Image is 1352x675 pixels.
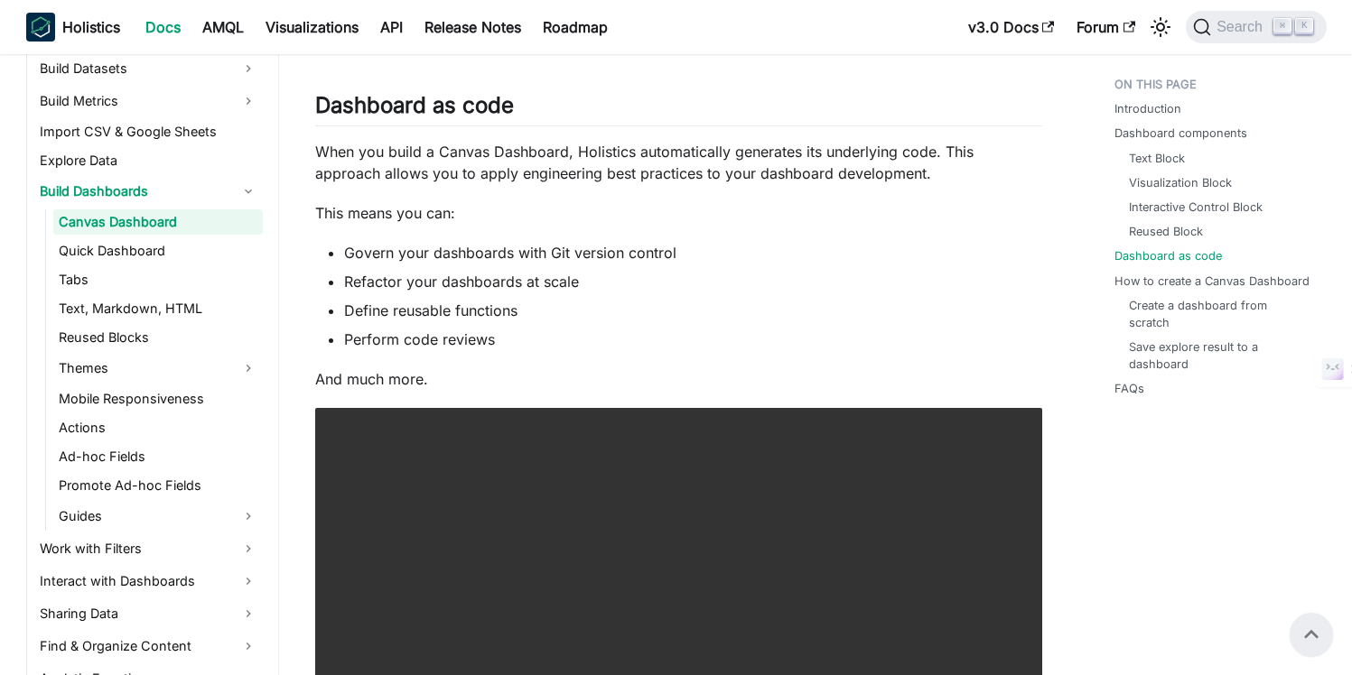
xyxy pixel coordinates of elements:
[34,87,263,116] a: Build Metrics
[255,13,369,42] a: Visualizations
[1114,247,1222,264] a: Dashboard as code
[53,502,263,531] a: Guides
[1129,150,1185,167] a: Text Block
[34,54,263,83] a: Build Datasets
[34,567,263,596] a: Interact with Dashboards
[1146,13,1175,42] button: Switch between dark and light mode (currently light mode)
[1129,223,1203,240] a: Reused Block
[53,386,263,411] a: Mobile Responsiveness
[414,13,532,42] a: Release Notes
[53,209,263,235] a: Canvas Dashboard
[1129,199,1263,216] a: Interactive Control Block
[34,632,263,661] a: Find & Organize Content
[1273,18,1291,34] kbd: ⌘
[8,54,279,675] nav: Docs sidebar
[26,13,55,42] img: Holistics
[315,368,1042,390] p: And much more.
[53,325,263,350] a: Reused Blocks
[344,300,1042,321] li: Define reusable functions
[315,141,1042,184] p: When you build a Canvas Dashboard, Holistics automatically generates its underlying code. This ap...
[34,148,263,173] a: Explore Data
[369,13,414,42] a: API
[34,177,263,206] a: Build Dashboards
[1129,338,1309,373] a: Save explore result to a dashboard
[1114,125,1247,142] a: Dashboard components
[532,13,619,42] a: Roadmap
[1211,19,1273,35] span: Search
[957,13,1066,42] a: v3.0 Docs
[1186,11,1326,43] button: Search (Command+K)
[344,242,1042,264] li: Govern your dashboards with Git version control
[1129,174,1232,191] a: Visualization Block
[34,599,263,628] a: Sharing Data
[1295,18,1313,34] kbd: K
[1066,13,1146,42] a: Forum
[315,92,1042,126] h2: Dashboard as code
[53,354,263,383] a: Themes
[1114,380,1144,397] a: FAQs
[53,415,263,440] a: Actions
[53,473,263,498] a: Promote Ad-hoc Fields
[34,534,263,563] a: Work with Filters
[53,267,263,292] a: Tabs
[53,296,263,321] a: Text, Markdown, HTML
[344,328,1042,350] li: Perform code reviews
[53,444,263,469] a: Ad-hoc Fields
[135,13,191,42] a: Docs
[53,238,263,264] a: Quick Dashboard
[1290,613,1333,656] button: Scroll back to top
[315,202,1042,224] p: This means you can:
[34,119,263,144] a: Import CSV & Google Sheets
[62,16,120,38] b: Holistics
[344,271,1042,292] li: Refactor your dashboards at scale
[1114,100,1181,117] a: Introduction
[1129,297,1309,331] a: Create a dashboard from scratch
[1114,273,1310,290] a: How to create a Canvas Dashboard
[191,13,255,42] a: AMQL
[26,13,120,42] a: HolisticsHolistics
